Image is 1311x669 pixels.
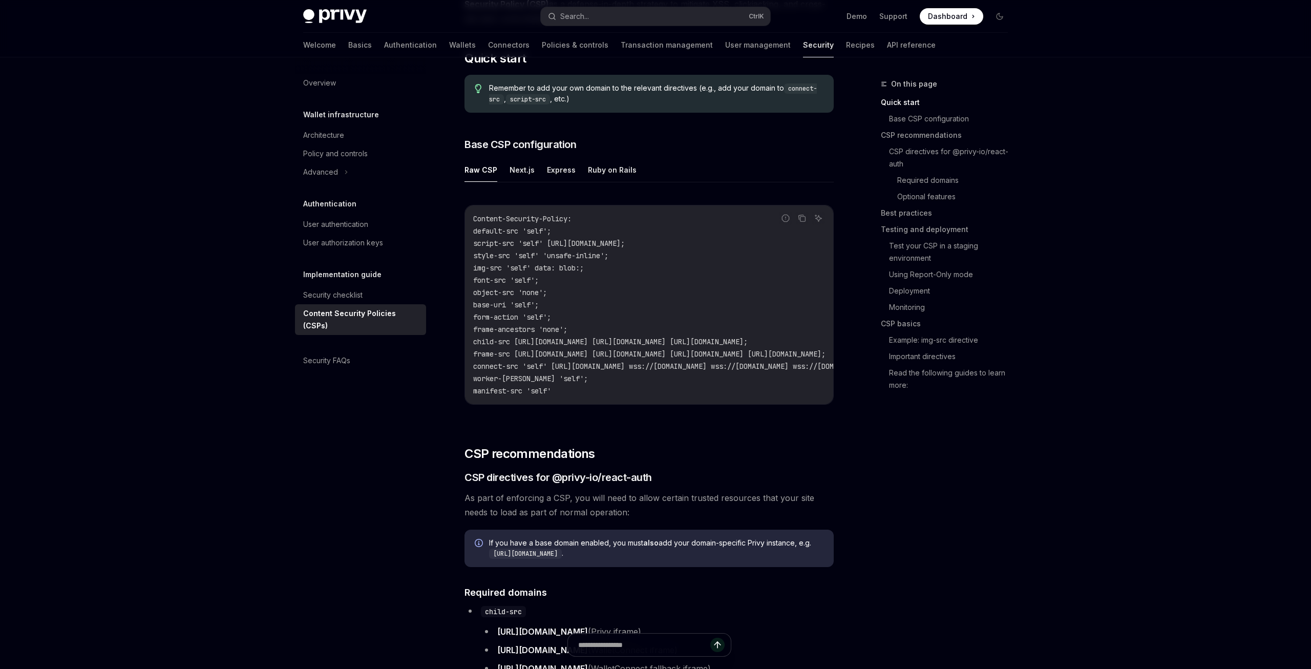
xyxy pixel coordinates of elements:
[891,78,937,90] span: On this page
[643,538,659,547] strong: also
[348,33,372,57] a: Basics
[303,307,420,332] div: Content Security Policies (CSPs)
[473,239,625,248] span: script-src 'self' [URL][DOMAIN_NAME];
[473,312,551,322] span: form-action 'self';
[473,300,539,309] span: base-uri 'self';
[889,365,1016,393] a: Read the following guides to learn more:
[506,94,550,104] code: script-src
[473,362,1051,371] span: connect-src 'self' [URL][DOMAIN_NAME] wss://[DOMAIN_NAME] wss://[DOMAIN_NAME] wss://[DOMAIN_NAME]...
[473,288,547,297] span: object-src 'none';
[541,7,770,26] button: Search...CtrlK
[473,214,572,223] span: Content-Security-Policy:
[560,10,589,23] div: Search...
[897,189,1016,205] a: Optional features
[303,268,382,281] h5: Implementation guide
[303,354,350,367] div: Security FAQs
[879,11,907,22] a: Support
[473,325,567,334] span: frame-ancestors 'none';
[889,111,1016,127] a: Base CSP configuration
[295,144,426,163] a: Policy and controls
[473,386,551,395] span: manifest-src 'self'
[295,215,426,234] a: User authentication
[303,166,338,178] div: Advanced
[473,226,551,236] span: default-src 'self';
[889,299,1016,316] a: Monitoring
[473,349,826,359] span: frame-src [URL][DOMAIN_NAME] [URL][DOMAIN_NAME] [URL][DOMAIN_NAME] [URL][DOMAIN_NAME];
[473,263,584,273] span: img-src 'self' data: blob:;
[295,304,426,335] a: Content Security Policies (CSPs)
[881,94,1016,111] a: Quick start
[473,276,539,285] span: font-src 'self';
[303,109,379,121] h5: Wallet infrastructure
[464,586,547,599] span: Required domains
[489,538,823,559] span: If you have a base domain enabled, you must add your domain-specific Privy instance, e.g. .
[881,205,1016,221] a: Best practices
[303,9,367,24] img: dark logo
[928,11,967,22] span: Dashboard
[481,606,526,617] code: child-src
[881,221,1016,238] a: Testing and deployment
[547,158,576,182] button: Express
[881,316,1016,332] a: CSP basics
[475,539,485,549] svg: Info
[920,8,983,25] a: Dashboard
[887,33,936,57] a: API reference
[489,549,562,559] code: [URL][DOMAIN_NAME]
[475,84,482,93] svg: Tip
[481,624,834,639] li: (Privy iframe)
[295,126,426,144] a: Architecture
[464,137,576,152] span: Base CSP configuration
[489,83,823,104] span: Remember to add your own domain to the relevant directives (e.g., add your domain to , , etc.)
[303,218,368,231] div: User authentication
[991,8,1008,25] button: Toggle dark mode
[303,237,383,249] div: User authorization keys
[489,83,817,104] code: connect-src
[303,198,356,210] h5: Authentication
[889,266,1016,283] a: Using Report-Only mode
[881,127,1016,143] a: CSP recommendations
[303,289,363,301] div: Security checklist
[510,158,535,182] button: Next.js
[795,212,809,225] button: Copy the contents from the code block
[295,351,426,370] a: Security FAQs
[889,238,1016,266] a: Test your CSP in a staging environment
[812,212,825,225] button: Ask AI
[497,626,588,637] a: [URL][DOMAIN_NAME]
[303,148,368,160] div: Policy and controls
[295,234,426,252] a: User authorization keys
[779,212,792,225] button: Report incorrect code
[588,158,637,182] button: Ruby on Rails
[621,33,713,57] a: Transaction management
[846,33,875,57] a: Recipes
[889,332,1016,348] a: Example: img-src directive
[473,374,588,383] span: worker-[PERSON_NAME] 'self';
[303,129,344,141] div: Architecture
[295,286,426,304] a: Security checklist
[847,11,867,22] a: Demo
[449,33,476,57] a: Wallets
[473,337,748,346] span: child-src [URL][DOMAIN_NAME] [URL][DOMAIN_NAME] [URL][DOMAIN_NAME];
[384,33,437,57] a: Authentication
[889,143,1016,172] a: CSP directives for @privy-io/react-auth
[749,12,764,20] span: Ctrl K
[464,446,595,462] span: CSP recommendations
[295,74,426,92] a: Overview
[889,348,1016,365] a: Important directives
[488,33,530,57] a: Connectors
[464,491,834,519] span: As part of enforcing a CSP, you will need to allow certain trusted resources that your site needs...
[464,470,652,485] span: CSP directives for @privy-io/react-auth
[464,158,497,182] button: Raw CSP
[303,33,336,57] a: Welcome
[464,50,526,67] span: Quick start
[542,33,608,57] a: Policies & controls
[303,77,336,89] div: Overview
[473,251,608,260] span: style-src 'self' 'unsafe-inline';
[897,172,1016,189] a: Required domains
[889,283,1016,299] a: Deployment
[725,33,791,57] a: User management
[710,638,725,652] button: Send message
[803,33,834,57] a: Security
